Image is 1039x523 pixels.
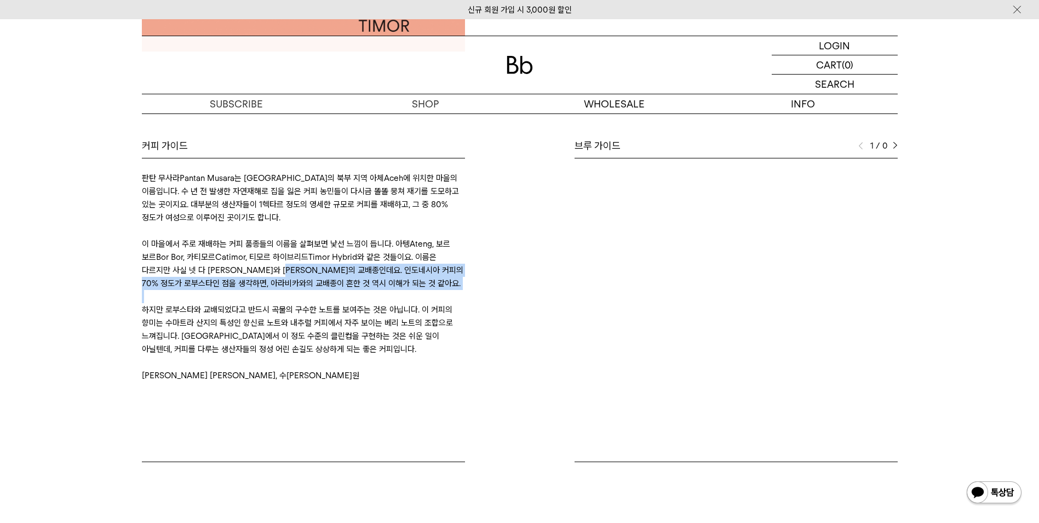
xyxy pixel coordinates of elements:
[507,56,533,74] img: 로고
[142,94,331,113] a: SUBSCRIBE
[142,237,465,290] p: 이 마을에서 주로 재배하는 커피 품종들의 이름을 살펴보면 낯선 느낌이 듭니다. 아텡Ateng, 보르 보르Bor Bor, 카티모르Catimor, 티모르 하이브리드Timor Hy...
[709,94,898,113] p: INFO
[520,94,709,113] p: WHOLESALE
[772,55,898,75] a: CART (0)
[816,55,842,74] p: CART
[815,75,854,94] p: SEARCH
[468,5,572,15] a: 신규 회원 가입 시 3,000원 할인
[142,303,465,356] p: 하지만 로부스타와 교배되었다고 반드시 곡물의 구수한 노트를 보여주는 것은 아닙니다. 이 커피의 향미는 수마트라 산지의 특성인 향신료 노트와 내추럴 커피에서 자주 보이는 베리 ...
[876,139,880,152] span: /
[772,36,898,55] a: LOGIN
[966,480,1023,507] img: 카카오톡 채널 1:1 채팅 버튼
[842,55,853,74] p: (0)
[331,94,520,113] a: SHOP
[882,139,887,152] span: 0
[819,36,850,55] p: LOGIN
[575,139,898,152] div: 브루 가이드
[142,139,465,152] div: 커피 가이드
[142,172,465,224] p: 판탄 무사라Pantan Musara는 [GEOGRAPHIC_DATA]의 북부 지역 아체Aceh에 위치한 마을의 이름입니다. 수 년 전 발생한 자연재해로 집을 잃은 커피 농민들...
[142,369,465,382] p: [PERSON_NAME] [PERSON_NAME], 수[PERSON_NAME]원
[869,139,874,152] span: 1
